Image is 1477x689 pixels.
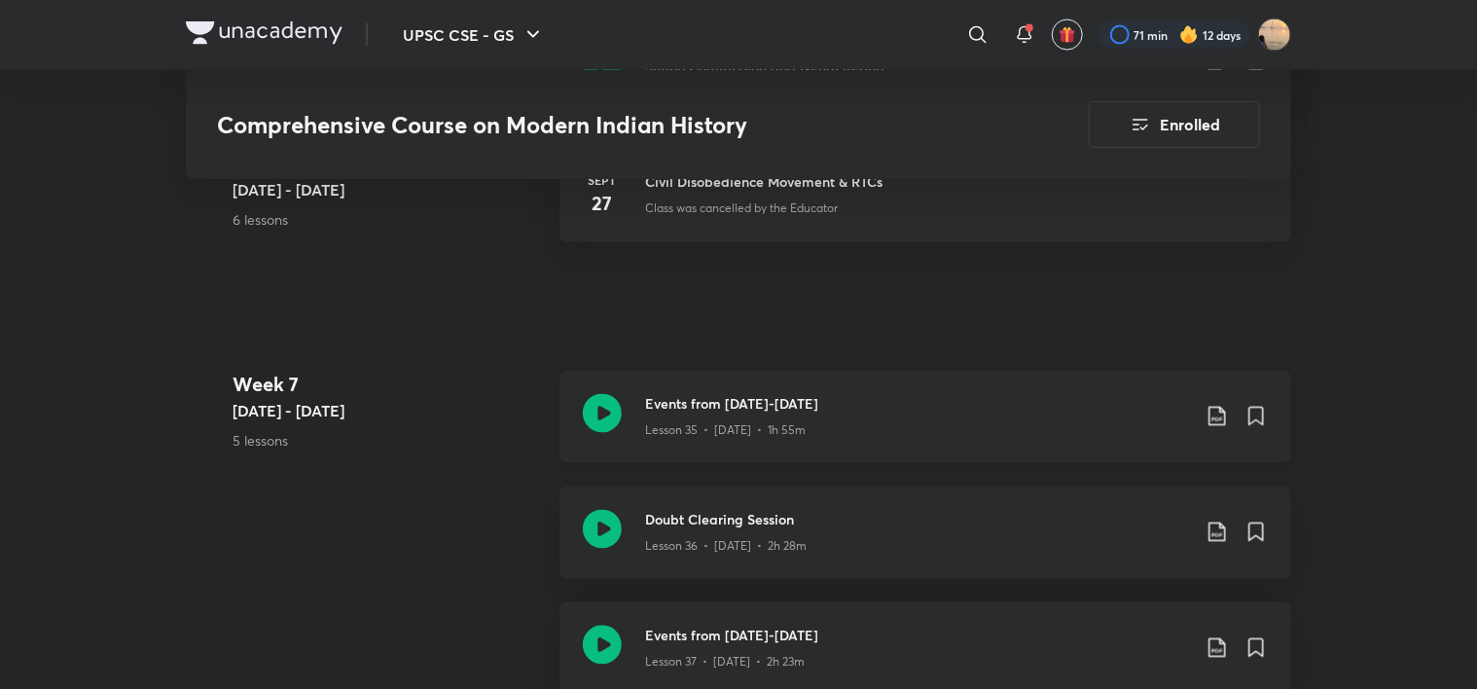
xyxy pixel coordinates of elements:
[391,16,557,54] button: UPSC CSE - GS
[233,179,544,202] h5: [DATE] - [DATE]
[1179,25,1199,45] img: streak
[583,190,622,219] h4: 27
[1052,19,1083,51] button: avatar
[645,626,1190,646] h3: Events from [DATE]-[DATE]
[233,210,544,231] p: 6 lessons
[233,400,544,423] h5: [DATE] - [DATE]
[1089,101,1260,148] button: Enrolled
[217,111,979,139] h3: Comprehensive Course on Modern Indian History
[559,371,1291,487] a: Events from [DATE]-[DATE]Lesson 35 • [DATE] • 1h 55m
[233,431,544,452] p: 5 lessons
[1059,26,1076,44] img: avatar
[559,487,1291,602] a: Doubt Clearing SessionLesson 36 • [DATE] • 2h 28m
[186,21,342,50] a: Company Logo
[233,371,544,400] h4: Week 7
[559,149,1291,266] a: Sept27Civil Disobedience Movement & RTCsClass was cancelled by the Educator
[645,538,807,556] p: Lesson 36 • [DATE] • 2h 28m
[645,200,838,218] p: Class was cancelled by the Educator
[583,172,622,190] h6: Sept
[186,21,342,45] img: Company Logo
[1258,18,1291,52] img: Snatashree Punyatoya
[645,172,1268,193] h3: Civil Disobedience Movement & RTCs
[645,654,805,671] p: Lesson 37 • [DATE] • 2h 23m
[645,510,1190,530] h3: Doubt Clearing Session
[645,422,806,440] p: Lesson 35 • [DATE] • 1h 55m
[645,394,1190,415] h3: Events from [DATE]-[DATE]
